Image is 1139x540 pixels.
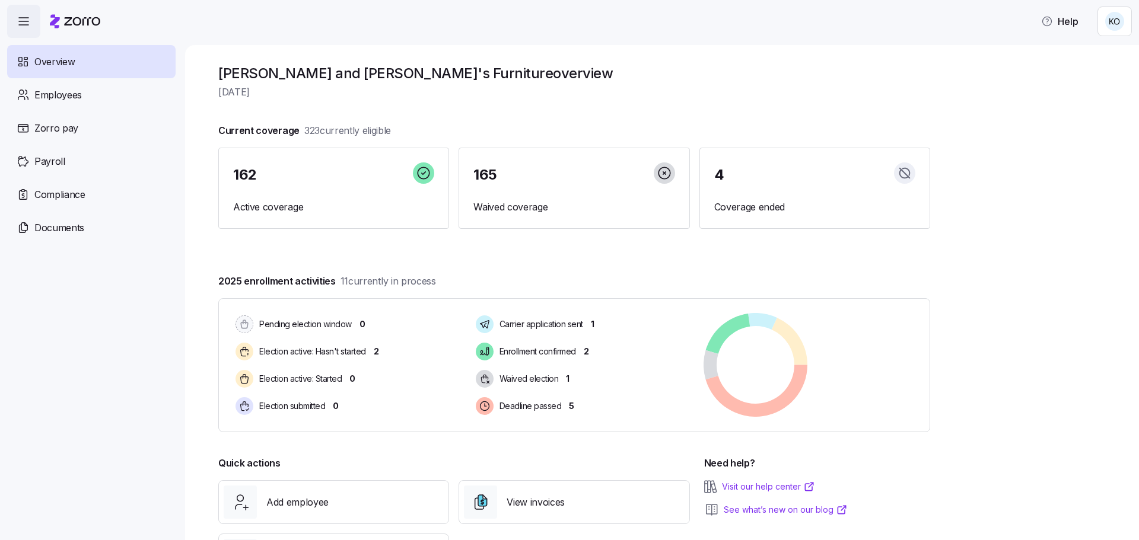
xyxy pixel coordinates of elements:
[496,318,583,330] span: Carrier application sent
[34,88,82,103] span: Employees
[34,187,85,202] span: Compliance
[724,504,848,516] a: See what’s new on our blog
[34,55,75,69] span: Overview
[1032,9,1088,33] button: Help
[256,318,352,330] span: Pending election window
[7,111,176,145] a: Zorro pay
[34,154,65,169] span: Payroll
[256,346,366,357] span: Election active: Hasn't started
[507,495,565,510] span: View invoices
[333,400,339,412] span: 0
[496,400,562,412] span: Deadline passed
[233,168,257,182] span: 162
[7,145,176,178] a: Payroll
[7,78,176,111] a: Employees
[233,200,434,215] span: Active coverage
[591,318,594,330] span: 1
[341,274,436,289] span: 11 currently in process
[218,274,436,289] span: 2025 enrollment activities
[584,346,589,357] span: 2
[218,85,930,100] span: [DATE]
[722,481,815,493] a: Visit our help center
[496,373,559,385] span: Waived election
[569,400,574,412] span: 5
[256,373,342,385] span: Election active: Started
[714,200,915,215] span: Coverage ended
[374,346,379,357] span: 2
[496,346,576,357] span: Enrollment confirmed
[704,456,755,471] span: Need help?
[266,495,329,510] span: Add employee
[7,211,176,244] a: Documents
[473,168,497,182] span: 165
[218,123,391,138] span: Current coverage
[349,373,355,385] span: 0
[566,373,569,385] span: 1
[304,123,391,138] span: 323 currently eligible
[34,121,78,136] span: Zorro pay
[7,45,176,78] a: Overview
[473,200,675,215] span: Waived coverage
[7,178,176,211] a: Compliance
[256,400,325,412] span: Election submitted
[34,221,84,235] span: Documents
[218,64,930,82] h1: [PERSON_NAME] and [PERSON_NAME]'s Furniture overview
[1105,12,1124,31] img: f33f0d086152a00e742b4f1795582fce
[218,456,281,471] span: Quick actions
[714,168,724,182] span: 4
[359,318,365,330] span: 0
[1041,14,1078,28] span: Help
